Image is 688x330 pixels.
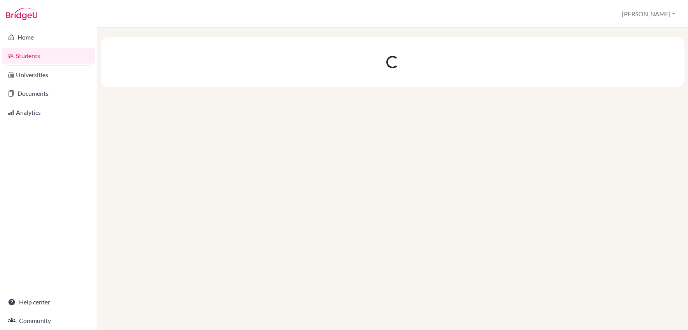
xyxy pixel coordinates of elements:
img: Bridge-U [6,8,37,20]
a: Universities [2,67,95,83]
a: Students [2,48,95,64]
a: Analytics [2,105,95,120]
a: Documents [2,86,95,101]
a: Community [2,313,95,328]
a: Home [2,29,95,45]
a: Help center [2,294,95,310]
button: [PERSON_NAME] [619,7,679,21]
